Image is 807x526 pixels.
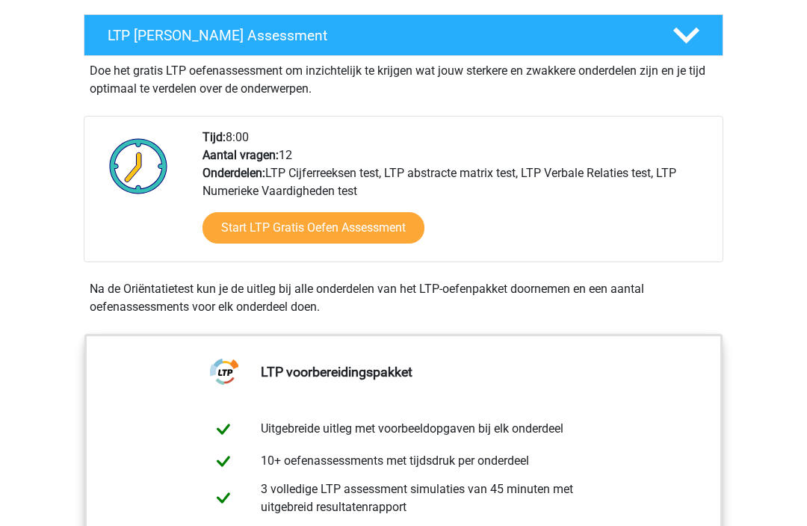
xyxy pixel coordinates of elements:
div: Na de Oriëntatietest kun je de uitleg bij alle onderdelen van het LTP-oefenpakket doornemen en ee... [84,280,723,316]
a: Start LTP Gratis Oefen Assessment [202,212,424,244]
div: 8:00 12 LTP Cijferreeksen test, LTP abstracte matrix test, LTP Verbale Relaties test, LTP Numerie... [191,129,722,262]
div: Doe het gratis LTP oefenassessment om inzichtelijk te krijgen wat jouw sterkere en zwakkere onder... [84,56,723,98]
b: Tijd: [202,130,226,144]
a: LTP [PERSON_NAME] Assessment [78,14,729,56]
b: Aantal vragen: [202,148,279,162]
img: Klok [101,129,176,203]
b: Onderdelen: [202,166,265,180]
h4: LTP [PERSON_NAME] Assessment [108,27,649,44]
